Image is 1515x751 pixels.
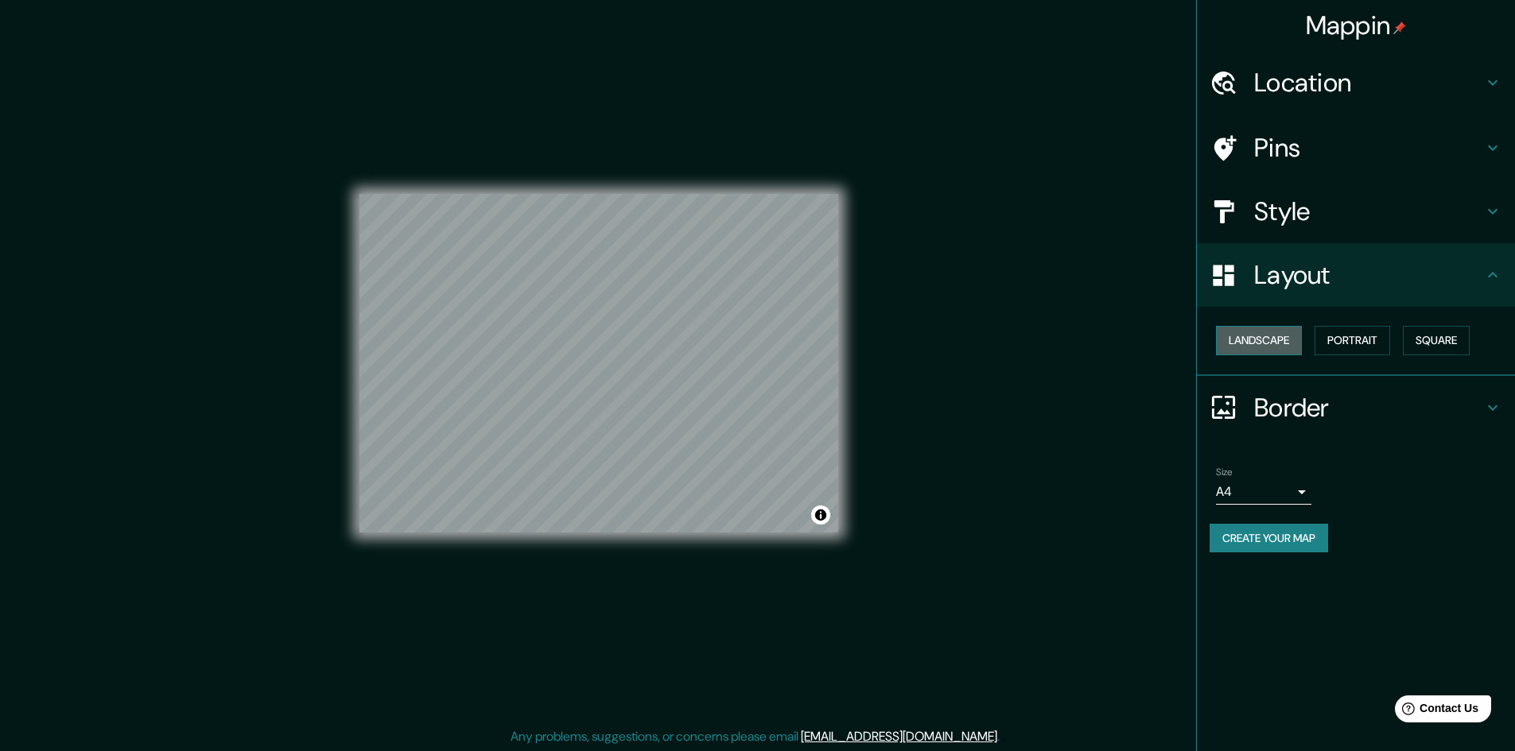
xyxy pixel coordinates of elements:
div: Border [1197,376,1515,439]
h4: Style [1254,195,1483,227]
iframe: Help widget launcher [1373,689,1498,734]
img: pin-icon.png [1393,21,1406,34]
div: Location [1197,51,1515,114]
a: [EMAIL_ADDRESS][DOMAIN_NAME] [801,728,997,745]
button: Toggle attribution [811,505,830,525]
div: Style [1197,180,1515,243]
h4: Border [1254,392,1483,424]
div: Layout [1197,243,1515,307]
button: Create your map [1210,524,1328,553]
h4: Mappin [1306,10,1407,41]
div: A4 [1216,479,1311,505]
p: Any problems, suggestions, or concerns please email . [511,727,1000,746]
button: Landscape [1216,326,1302,355]
h4: Pins [1254,132,1483,164]
button: Portrait [1315,326,1390,355]
button: Square [1403,326,1470,355]
h4: Layout [1254,259,1483,291]
h4: Location [1254,67,1483,99]
canvas: Map [359,194,838,532]
div: . [1000,727,1002,746]
label: Size [1216,465,1233,478]
div: . [1002,727,1005,746]
div: Pins [1197,116,1515,180]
